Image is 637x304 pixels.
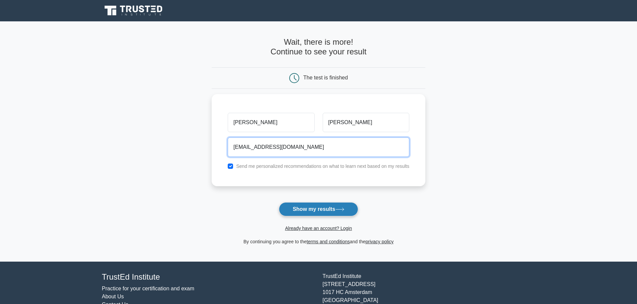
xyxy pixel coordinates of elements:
div: The test is finished [303,75,348,80]
h4: Wait, there is more! Continue to see your result [212,37,425,57]
div: By continuing you agree to the and the [208,238,429,246]
h4: TrustEd Institute [102,272,315,282]
a: About Us [102,294,124,299]
input: Email [228,137,409,157]
a: Already have an account? Login [285,226,352,231]
a: terms and conditions [307,239,350,244]
label: Send me personalized recommendations on what to learn next based on my results [236,164,409,169]
a: Practice for your certification and exam [102,286,195,291]
input: Last name [323,113,409,132]
input: First name [228,113,314,132]
button: Show my results [279,202,358,216]
a: privacy policy [365,239,394,244]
